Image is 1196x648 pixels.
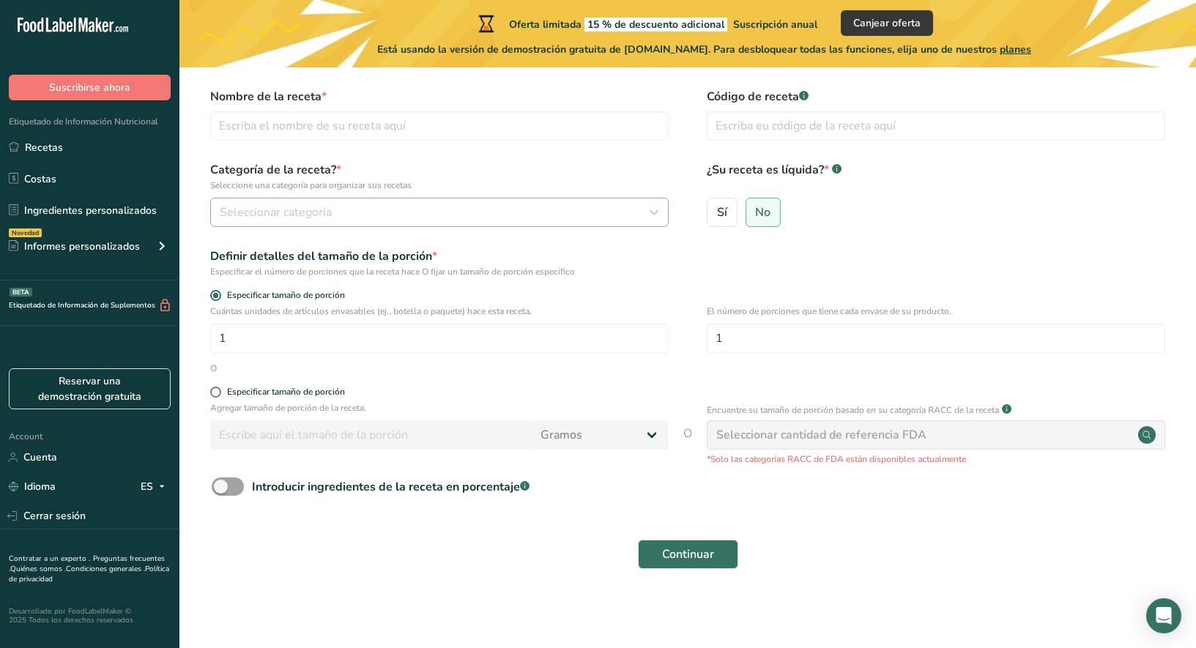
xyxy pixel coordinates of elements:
div: O [210,362,217,375]
div: Seleccionar cantidad de referencia FDA [716,426,926,444]
p: Seleccione una categoría para organizar sus recetas [210,179,669,192]
span: Seleccionar categoría [220,204,332,221]
p: Agregar tamaño de porción de la receta. [210,401,669,414]
span: Suscribirse ahora [49,80,130,95]
span: Suscripción anual [733,18,817,31]
a: Reservar una demostración gratuita [9,368,171,409]
input: Escribe aquí el tamaño de la porción [210,420,532,450]
div: Desarrollado por FoodLabelMaker © 2025 Todos los derechos reservados [9,607,171,625]
span: Especificar tamaño de porción [221,290,345,301]
span: Continuar [662,545,714,563]
label: ¿Su receta es líquida? [707,161,1165,192]
div: Informes personalizados [9,239,140,254]
a: Condiciones generales . [66,564,145,574]
button: Suscribirse ahora [9,75,171,100]
div: Especificar el número de porciones que la receta hace O fijar un tamaño de porción específico [210,265,669,278]
label: Código de receta [707,88,1165,105]
p: *Solo las categorías RACC de FDA están disponibles actualmente [707,453,1165,466]
button: Continuar [638,540,738,569]
a: Idioma [9,474,56,499]
p: Encuentre su tamaño de porción basado en su categoría RACC de la receta [707,403,999,417]
span: Está usando la versión de demostración gratuita de [DOMAIN_NAME]. Para desbloquear todas las func... [377,42,1031,57]
span: Canjear oferta [853,15,921,31]
a: Quiénes somos . [10,564,66,574]
a: Contratar a un experto . [9,554,90,564]
p: El número de porciones que tiene cada envase de su producto. [707,305,1165,318]
input: Escriba eu código de la receta aquí [707,111,1165,141]
input: Escriba el nombre de su receta aquí [210,111,669,141]
label: Nombre de la receta [210,88,669,105]
a: Política de privacidad [9,564,169,584]
div: Definir detalles del tamaño de la porción [210,247,669,265]
button: Canjear oferta [841,10,933,36]
label: Categoría de la receta? [210,161,669,192]
div: Open Intercom Messenger [1146,598,1181,633]
div: Introducir ingredientes de la receta en porcentaje [252,478,530,496]
span: Sí [717,205,727,220]
div: Novedad [9,228,42,237]
div: Oferta limitada [475,15,817,32]
span: planes [1000,42,1031,56]
div: Especificar tamaño de porción [227,387,345,398]
span: No [755,205,770,220]
p: Cuántas unidades de artículos envasables (ej., botella o paquete) hace esta receta. [210,305,669,318]
div: ES [141,478,171,496]
a: Preguntas frecuentes . [9,554,165,574]
div: BETA [10,288,32,297]
span: 15 % de descuento adicional [584,18,727,31]
span: O [683,425,692,466]
button: Seleccionar categoría [210,198,669,227]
